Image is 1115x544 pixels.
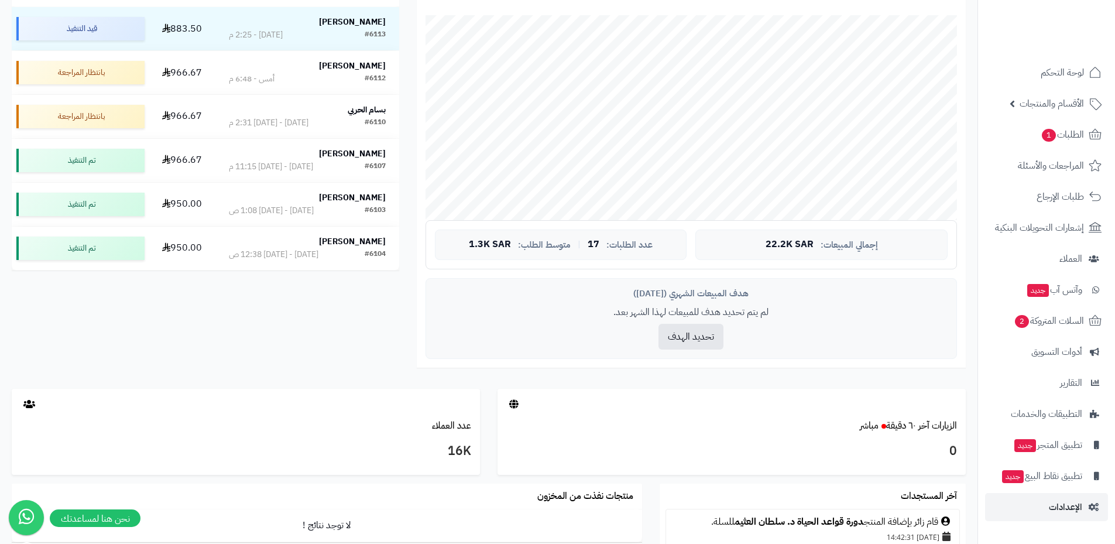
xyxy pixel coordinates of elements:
div: #6107 [365,161,386,173]
span: العملاء [1059,251,1082,267]
span: جديد [1002,470,1024,483]
p: لم يتم تحديد هدف للمبيعات لهذا الشهر بعد. [435,306,948,319]
a: عدد العملاء [432,419,471,433]
h3: آخر المستجدات [901,491,957,502]
span: الطلبات [1041,126,1084,143]
span: طلبات الإرجاع [1037,189,1084,205]
span: لوحة التحكم [1041,64,1084,81]
div: تم التنفيذ [16,237,145,260]
div: [DATE] - [DATE] 1:08 ص [229,205,314,217]
td: 966.67 [149,139,215,182]
span: جديد [1027,284,1049,297]
a: وآتس آبجديد [985,276,1108,304]
div: بانتظار المراجعة [16,105,145,128]
div: [DATE] - [DATE] 2:31 م [229,117,308,129]
div: #6112 [365,73,386,85]
td: 883.50 [149,7,215,50]
td: 966.67 [149,51,215,94]
span: إشعارات التحويلات البنكية [995,220,1084,236]
span: 1 [1041,128,1056,142]
a: إشعارات التحويلات البنكية [985,214,1108,242]
small: مباشر [860,419,879,433]
div: أمس - 6:48 م [229,73,275,85]
a: الطلبات1 [985,121,1108,149]
span: التقارير [1060,375,1082,391]
td: لا توجد نتائج ! [12,509,642,542]
div: قيد التنفيذ [16,17,145,40]
div: #6113 [365,29,386,41]
span: السلات المتروكة [1014,313,1084,329]
strong: [PERSON_NAME] [319,191,386,204]
button: تحديد الهدف [658,324,723,350]
a: لوحة التحكم [985,59,1108,87]
span: المراجعات والأسئلة [1018,158,1084,174]
a: التطبيقات والخدمات [985,400,1108,428]
div: #6110 [365,117,386,129]
span: تطبيق المتجر [1013,437,1082,453]
a: الإعدادات [985,493,1108,521]
a: السلات المتروكة2 [985,307,1108,335]
span: تطبيق نقاط البيع [1001,468,1082,484]
div: بانتظار المراجعة [16,61,145,84]
div: تم التنفيذ [16,193,145,216]
a: التقارير [985,369,1108,397]
span: أدوات التسويق [1031,344,1082,360]
div: #6104 [365,249,386,261]
img: logo-2.png [1035,9,1104,33]
strong: [PERSON_NAME] [319,148,386,160]
span: الأقسام والمنتجات [1020,95,1084,112]
td: 966.67 [149,95,215,138]
td: 950.00 [149,227,215,270]
span: الإعدادات [1049,499,1082,515]
span: إجمالي المبيعات: [821,240,878,250]
a: تطبيق نقاط البيعجديد [985,462,1108,490]
span: 22.2K SAR [766,240,814,250]
span: عدد الطلبات: [606,240,653,250]
strong: [PERSON_NAME] [319,235,386,248]
div: [DATE] - [DATE] 12:38 ص [229,249,318,261]
div: قام زائر بإضافة المنتج للسلة. [672,515,953,529]
h3: 16K [20,442,471,461]
div: [DATE] - 2:25 م [229,29,283,41]
a: أدوات التسويق [985,338,1108,366]
a: دورة قواعد الحياة د. سلطان العثيم [735,515,864,529]
strong: بسام الحربي [348,104,386,116]
span: 2 [1014,314,1030,329]
span: 17 [588,240,599,250]
a: المراجعات والأسئلة [985,152,1108,180]
div: تم التنفيذ [16,149,145,172]
div: هدف المبيعات الشهري ([DATE]) [435,288,948,300]
strong: [PERSON_NAME] [319,16,386,28]
span: وآتس آب [1026,282,1082,298]
strong: [PERSON_NAME] [319,60,386,72]
span: | [578,240,581,249]
td: 950.00 [149,183,215,226]
h3: 0 [506,442,957,461]
span: 1.3K SAR [469,240,511,250]
h3: منتجات نفذت من المخزون [537,491,633,502]
a: طلبات الإرجاع [985,183,1108,211]
a: الزيارات آخر ٦٠ دقيقةمباشر [860,419,957,433]
span: متوسط الطلب: [518,240,571,250]
a: تطبيق المتجرجديد [985,431,1108,459]
div: [DATE] - [DATE] 11:15 م [229,161,313,173]
a: العملاء [985,245,1108,273]
span: التطبيقات والخدمات [1011,406,1082,422]
div: #6103 [365,205,386,217]
span: جديد [1014,439,1036,452]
